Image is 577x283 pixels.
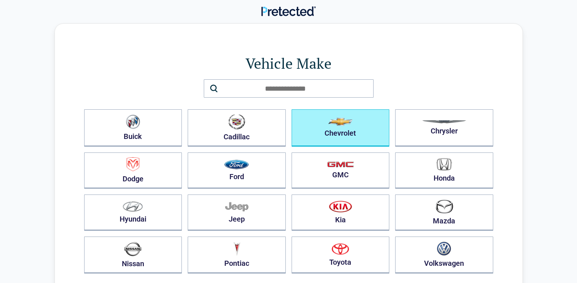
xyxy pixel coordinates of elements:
[188,152,286,189] button: Ford
[188,195,286,231] button: Jeep
[84,152,182,189] button: Dodge
[292,237,390,273] button: Toyota
[188,237,286,273] button: Pontiac
[292,109,390,147] button: Chevrolet
[395,237,493,273] button: Volkswagen
[188,109,286,147] button: Cadillac
[395,195,493,231] button: Mazda
[292,195,390,231] button: Kia
[395,109,493,147] button: Chrysler
[84,195,182,231] button: Hyundai
[395,152,493,189] button: Honda
[292,152,390,189] button: GMC
[84,109,182,147] button: Buick
[84,53,493,73] h1: Vehicle Make
[84,237,182,273] button: Nissan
